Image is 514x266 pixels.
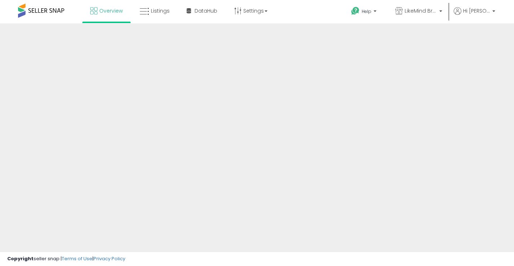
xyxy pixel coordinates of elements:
[362,8,371,14] span: Help
[99,7,123,14] span: Overview
[345,1,384,23] a: Help
[405,7,437,14] span: LikeMind Brands
[463,7,490,14] span: Hi [PERSON_NAME]
[195,7,217,14] span: DataHub
[351,6,360,15] i: Get Help
[7,255,34,262] strong: Copyright
[93,255,125,262] a: Privacy Policy
[454,7,495,23] a: Hi [PERSON_NAME]
[151,7,170,14] span: Listings
[7,256,125,262] div: seller snap | |
[62,255,92,262] a: Terms of Use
